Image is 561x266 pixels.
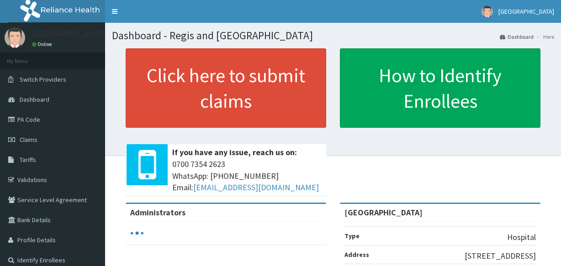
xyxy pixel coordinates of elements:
[20,75,66,83] span: Switch Providers
[482,6,493,17] img: User Image
[130,207,185,218] b: Administrators
[344,232,360,240] b: Type
[344,207,423,218] strong: [GEOGRAPHIC_DATA]
[32,30,107,38] p: [GEOGRAPHIC_DATA]
[500,33,534,41] a: Dashboard
[130,226,144,240] svg: audio-loading
[465,250,536,262] p: [STREET_ADDRESS]
[498,7,554,16] span: [GEOGRAPHIC_DATA]
[20,95,49,104] span: Dashboard
[344,250,369,259] b: Address
[172,158,322,193] span: 0700 7354 2623 WhatsApp: [PHONE_NUMBER] Email:
[32,41,54,47] a: Online
[535,33,554,41] li: Here
[172,147,297,157] b: If you have any issue, reach us on:
[20,136,37,144] span: Claims
[20,156,36,164] span: Tariffs
[507,231,536,243] p: Hospital
[126,48,326,128] a: Click here to submit claims
[340,48,540,128] a: How to Identify Enrollees
[5,27,25,48] img: User Image
[112,30,554,42] h1: Dashboard - Regis and [GEOGRAPHIC_DATA]
[193,182,319,193] a: [EMAIL_ADDRESS][DOMAIN_NAME]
